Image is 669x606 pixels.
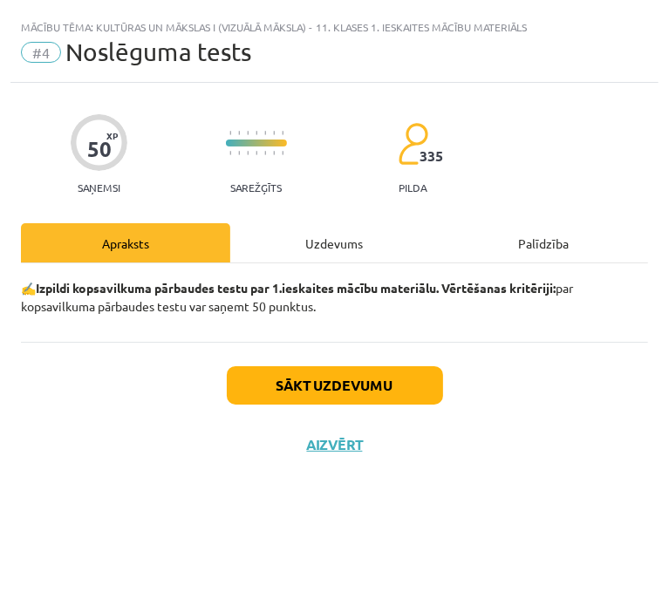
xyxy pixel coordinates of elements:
[229,151,231,155] img: icon-short-line-57e1e144782c952c97e751825c79c345078a6d821885a25fce030b3d8c18986b.svg
[229,131,231,135] img: icon-short-line-57e1e144782c952c97e751825c79c345078a6d821885a25fce030b3d8c18986b.svg
[264,151,266,155] img: icon-short-line-57e1e144782c952c97e751825c79c345078a6d821885a25fce030b3d8c18986b.svg
[256,151,257,155] img: icon-short-line-57e1e144782c952c97e751825c79c345078a6d821885a25fce030b3d8c18986b.svg
[230,223,440,262] div: Uzdevums
[106,131,118,140] span: XP
[87,137,112,161] div: 50
[36,280,556,296] b: Izpildi kopsavilkuma pārbaudes testu par 1.ieskaites mācību materiālu. Vērtēšanas kritēriji:
[273,151,275,155] img: icon-short-line-57e1e144782c952c97e751825c79c345078a6d821885a25fce030b3d8c18986b.svg
[282,131,283,135] img: icon-short-line-57e1e144782c952c97e751825c79c345078a6d821885a25fce030b3d8c18986b.svg
[264,131,266,135] img: icon-short-line-57e1e144782c952c97e751825c79c345078a6d821885a25fce030b3d8c18986b.svg
[65,37,251,66] span: Noslēguma tests
[273,131,275,135] img: icon-short-line-57e1e144782c952c97e751825c79c345078a6d821885a25fce030b3d8c18986b.svg
[71,181,127,194] p: Saņemsi
[21,21,648,33] div: Mācību tēma: Kultūras un mākslas i (vizuālā māksla) - 11. klases 1. ieskaites mācību materiāls
[398,122,428,166] img: students-c634bb4e5e11cddfef0936a35e636f08e4e9abd3cc4e673bd6f9a4125e45ecb1.svg
[21,279,648,316] p: ✍️ par kopsavilkuma pārbaudes testu var saņemt 50 punktus.
[238,131,240,135] img: icon-short-line-57e1e144782c952c97e751825c79c345078a6d821885a25fce030b3d8c18986b.svg
[230,181,282,194] p: Sarežģīts
[21,42,61,63] span: #4
[420,148,443,164] span: 335
[227,366,443,405] button: Sākt uzdevumu
[439,223,648,262] div: Palīdzība
[247,151,249,155] img: icon-short-line-57e1e144782c952c97e751825c79c345078a6d821885a25fce030b3d8c18986b.svg
[21,223,230,262] div: Apraksts
[399,181,427,194] p: pilda
[256,131,257,135] img: icon-short-line-57e1e144782c952c97e751825c79c345078a6d821885a25fce030b3d8c18986b.svg
[302,436,368,453] button: Aizvērt
[247,131,249,135] img: icon-short-line-57e1e144782c952c97e751825c79c345078a6d821885a25fce030b3d8c18986b.svg
[282,151,283,155] img: icon-short-line-57e1e144782c952c97e751825c79c345078a6d821885a25fce030b3d8c18986b.svg
[238,151,240,155] img: icon-short-line-57e1e144782c952c97e751825c79c345078a6d821885a25fce030b3d8c18986b.svg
